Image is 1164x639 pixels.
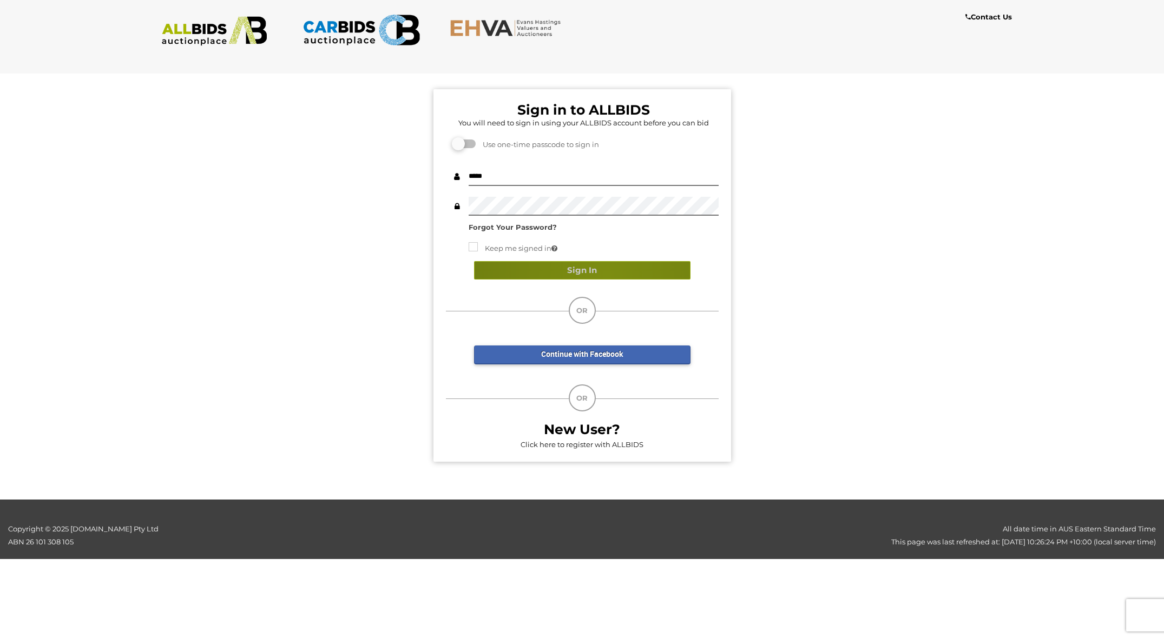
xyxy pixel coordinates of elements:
[474,345,690,364] a: Continue with Facebook
[469,223,557,231] a: Forgot Your Password?
[477,140,599,149] span: Use one-time passcode to sign in
[521,440,643,449] a: Click here to register with ALLBIDS
[469,242,557,255] label: Keep me signed in
[302,11,420,49] img: CARBIDS.com.au
[569,384,596,411] div: OR
[517,102,650,118] b: Sign in to ALLBIDS
[156,16,273,46] img: ALLBIDS.com.au
[449,119,719,127] h5: You will need to sign in using your ALLBIDS account before you can bid
[291,523,1164,548] div: All date time in AUS Eastern Standard Time This page was last refreshed at: [DATE] 10:26:24 PM +1...
[474,261,690,280] button: Sign In
[965,12,1012,21] b: Contact Us
[450,19,567,37] img: EHVA.com.au
[569,297,596,324] div: OR
[544,421,620,437] b: New User?
[965,11,1015,23] a: Contact Us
